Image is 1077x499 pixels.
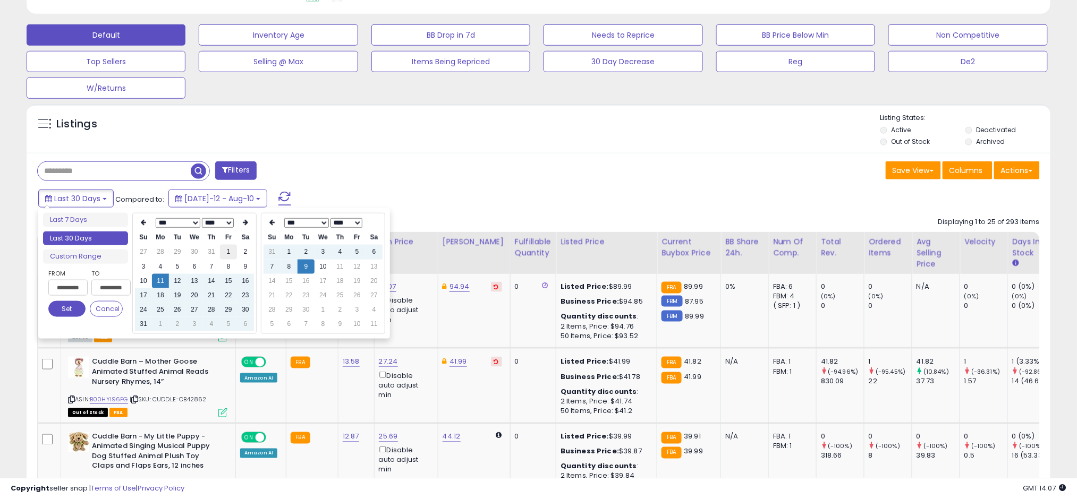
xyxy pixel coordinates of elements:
[561,432,649,442] div: $39.99
[349,274,366,288] td: 19
[265,358,282,367] span: OFF
[561,462,649,471] div: :
[821,451,864,461] div: 318.66
[869,236,908,259] div: Ordered Items
[366,260,383,274] td: 13
[237,260,254,274] td: 9
[821,376,864,386] div: 830.09
[135,230,152,245] th: Su
[11,483,49,493] strong: Copyright
[264,288,281,303] td: 21
[443,432,461,442] a: 44.12
[91,483,136,493] a: Terms of Use
[964,282,1007,291] div: 0
[869,282,912,291] div: 0
[892,137,930,146] label: Out of Stock
[215,161,257,180] button: Filters
[43,231,128,246] li: Last 30 Days
[366,274,383,288] td: 20
[561,406,649,416] div: 50 Items, Price: $41.2
[199,24,358,46] button: Inventory Age
[725,282,760,291] div: 0%
[281,303,298,317] td: 29
[366,317,383,331] td: 11
[366,288,383,303] td: 27
[876,442,900,451] small: (-100%)
[349,288,366,303] td: 26
[27,78,185,99] button: W/Returns
[888,24,1047,46] button: Non Competitive
[1012,259,1019,268] small: Days In Stock.
[923,367,949,376] small: (10.84%)
[203,274,220,288] td: 14
[869,357,912,366] div: 1
[561,356,609,366] b: Listed Price:
[240,449,277,458] div: Amazon AI
[242,433,256,442] span: ON
[315,274,332,288] td: 17
[561,447,649,457] div: $39.87
[716,24,875,46] button: BB Price Below Min
[203,288,220,303] td: 21
[773,291,808,301] div: FBM: 4
[332,303,349,317] td: 2
[964,236,1003,247] div: Velocity
[938,217,1040,227] div: Displaying 1 to 25 of 293 items
[240,373,277,383] div: Amazon AI
[662,236,716,259] div: Current Buybox Price
[923,442,948,451] small: (-100%)
[917,236,955,270] div: Avg Selling Price
[886,161,941,179] button: Save View
[716,51,875,72] button: Reg
[68,357,89,378] img: 31FgZnVilOL._SL40_.jpg
[237,274,254,288] td: 16
[1019,442,1044,451] small: (-100%)
[135,303,152,317] td: 24
[443,236,506,247] div: [PERSON_NAME]
[971,442,996,451] small: (-100%)
[186,230,203,245] th: We
[561,322,649,331] div: 2 Items, Price: $94.76
[68,408,108,417] span: All listings that are currently out of stock and unavailable for purchase on Amazon
[1012,376,1055,386] div: 14 (46.67%)
[828,442,852,451] small: (-100%)
[561,236,652,247] div: Listed Price
[43,213,128,227] li: Last 7 Days
[515,282,548,291] div: 0
[298,274,315,288] td: 16
[773,301,808,311] div: ( SFP: 1 )
[169,288,186,303] td: 19
[291,357,310,368] small: FBA
[1023,483,1066,493] span: 2025-09-10 14:07 GMT
[220,317,237,331] td: 5
[964,357,1007,366] div: 1
[366,230,383,245] th: Sa
[917,357,960,366] div: 41.82
[773,367,808,376] div: FBM: 1
[237,288,254,303] td: 23
[315,303,332,317] td: 1
[1012,292,1027,300] small: (0%)
[662,447,681,459] small: FBA
[186,317,203,331] td: 3
[1019,367,1049,376] small: (-92.86%)
[48,301,86,317] button: Set
[684,281,703,291] span: 89.99
[515,357,548,366] div: 0
[964,292,979,300] small: (0%)
[561,297,649,306] div: $94.85
[1012,301,1055,311] div: 0 (0%)
[821,236,860,259] div: Total Rev.
[220,274,237,288] td: 15
[685,311,705,321] span: 89.99
[152,274,169,288] td: 11
[298,288,315,303] td: 23
[366,245,383,259] td: 6
[561,386,637,397] b: Quantity discounts
[684,356,702,366] span: 41.82
[169,303,186,317] td: 26
[515,432,548,442] div: 0
[821,282,864,291] div: 0
[371,51,530,72] button: Items Being Repriced
[662,296,682,307] small: FBM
